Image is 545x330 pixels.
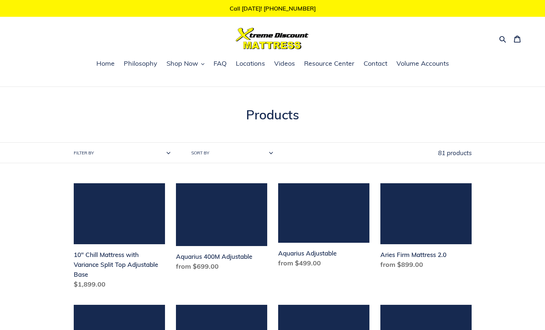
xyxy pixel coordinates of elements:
a: Aquarius 400M Adjustable [176,183,267,274]
a: Resource Center [300,58,358,69]
a: Home [93,58,118,69]
a: FAQ [210,58,230,69]
a: Aquarius Adjustable [278,183,369,270]
button: Shop Now [163,58,208,69]
span: Home [96,59,115,68]
a: Videos [270,58,299,69]
a: Contact [360,58,391,69]
img: Xtreme Discount Mattress [236,28,309,49]
a: Locations [232,58,269,69]
span: Locations [236,59,265,68]
span: FAQ [214,59,227,68]
span: Philosophy [124,59,157,68]
a: Volume Accounts [393,58,453,69]
span: 81 products [438,149,472,157]
span: Products [246,107,299,123]
span: Resource Center [304,59,354,68]
span: Videos [274,59,295,68]
a: Philosophy [120,58,161,69]
a: 10" Chill Mattress with Variance Split Top Adjustable Base [74,183,165,292]
span: Shop Now [166,59,198,68]
span: Contact [364,59,387,68]
a: Aries Firm Mattress 2.0 [380,183,472,272]
label: Sort by [191,150,209,156]
label: Filter by [74,150,94,156]
span: Volume Accounts [396,59,449,68]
